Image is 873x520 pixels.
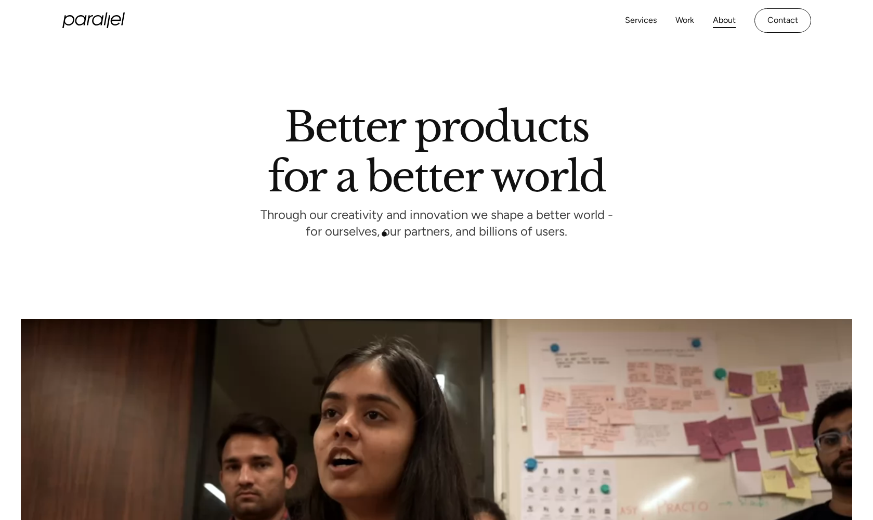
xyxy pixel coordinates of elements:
a: home [62,12,125,28]
a: Work [675,13,694,28]
p: Through our creativity and innovation we shape a better world - for ourselves, our partners, and ... [260,210,613,239]
a: Contact [754,8,811,33]
h1: Better products for a better world [268,112,605,192]
a: About [713,13,736,28]
a: Services [625,13,657,28]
